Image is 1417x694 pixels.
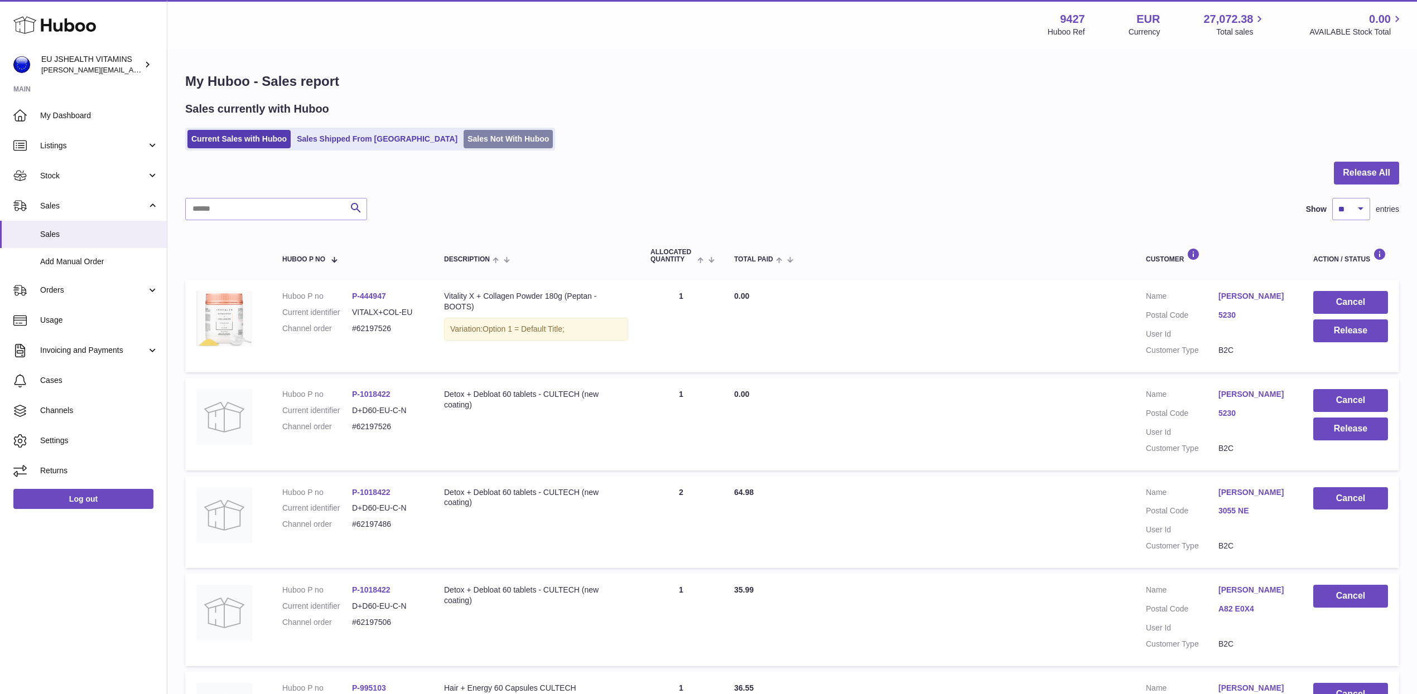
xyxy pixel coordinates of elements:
span: 35.99 [734,585,754,594]
label: Show [1306,204,1327,215]
span: Add Manual Order [40,256,158,267]
dd: B2C [1218,443,1291,454]
span: My Dashboard [40,110,158,121]
div: Customer [1146,248,1291,263]
span: AVAILABLE Stock Total [1309,27,1404,37]
span: 36.55 [734,683,754,692]
a: 27,072.38 Total sales [1203,12,1266,37]
dt: Current identifier [282,503,352,513]
a: Current Sales with Huboo [187,130,291,148]
dd: B2C [1218,639,1291,649]
button: Release [1313,319,1388,342]
a: Log out [13,489,153,509]
div: Action / Status [1313,248,1388,263]
span: Settings [40,435,158,446]
dt: Name [1146,389,1218,402]
img: no-photo.jpg [196,389,252,445]
div: EU JSHEALTH VITAMINS [41,54,142,75]
td: 1 [639,280,723,372]
span: entries [1376,204,1399,215]
div: Vitality X + Collagen Powder 180g (Peptan - BOOTS) [444,291,628,312]
dt: User Id [1146,329,1218,339]
button: Cancel [1313,585,1388,608]
button: Cancel [1313,487,1388,510]
dt: Name [1146,291,1218,304]
div: Detox + Debloat 60 tablets - CULTECH (new coating) [444,585,628,606]
a: Sales Shipped From [GEOGRAPHIC_DATA] [293,130,461,148]
dt: Customer Type [1146,443,1218,454]
a: P-1018422 [352,585,391,594]
span: Cases [40,375,158,386]
span: Listings [40,140,147,151]
dt: Huboo P no [282,683,352,693]
div: Hair + Energy 60 Capsules CULTECH [444,683,628,693]
span: Orders [40,285,147,295]
a: P-1018422 [352,488,391,497]
div: Detox + Debloat 60 tablets - CULTECH (new coating) [444,389,628,410]
dt: Current identifier [282,601,352,612]
div: Variation: [444,318,628,341]
dd: D+D60-EU-C-N [352,503,422,513]
td: 1 [639,574,723,666]
a: [PERSON_NAME] [1218,585,1291,595]
dt: Channel order [282,617,352,628]
dd: #62197526 [352,323,422,334]
span: Total sales [1216,27,1266,37]
span: Total paid [734,256,773,263]
dd: D+D60-EU-C-N [352,601,422,612]
td: 1 [639,378,723,470]
a: P-1018422 [352,390,391,399]
h2: Sales currently with Huboo [185,101,329,117]
dt: Channel order [282,421,352,432]
a: 5230 [1218,408,1291,419]
strong: EUR [1136,12,1160,27]
button: Release [1313,418,1388,440]
button: Cancel [1313,291,1388,314]
span: Option 1 = Default Title; [483,324,565,333]
dd: #62197526 [352,421,422,432]
div: Currency [1129,27,1160,37]
span: Description [444,256,490,263]
dt: Name [1146,487,1218,501]
a: [PERSON_NAME] [1218,389,1291,400]
a: 0.00 AVAILABLE Stock Total [1309,12,1404,37]
a: [PERSON_NAME] [1218,291,1291,302]
img: no-photo.jpg [196,487,252,543]
dd: #62197506 [352,617,422,628]
a: 5230 [1218,310,1291,321]
span: 64.98 [734,488,754,497]
a: 3055 NE [1218,506,1291,516]
span: Sales [40,229,158,240]
img: 94271675075640.png [196,291,252,346]
span: Sales [40,201,147,211]
img: no-photo.jpg [196,585,252,640]
h1: My Huboo - Sales report [185,72,1399,90]
span: Channels [40,405,158,416]
button: Release All [1334,162,1399,185]
span: Returns [40,465,158,476]
a: [PERSON_NAME] [1218,487,1291,498]
span: Invoicing and Payments [40,345,147,356]
dt: Postal Code [1146,408,1218,421]
strong: 9427 [1060,12,1085,27]
a: Sales Not With Huboo [464,130,553,148]
span: Huboo P no [282,256,325,263]
dt: Name [1146,585,1218,598]
dt: User Id [1146,623,1218,633]
span: Usage [40,315,158,326]
dt: Customer Type [1146,345,1218,356]
div: Huboo Ref [1048,27,1085,37]
span: 0.00 [1369,12,1391,27]
dt: Huboo P no [282,389,352,400]
dt: Channel order [282,323,352,334]
dd: VITALX+COL-EU [352,307,422,318]
dd: D+D60-EU-C-N [352,405,422,416]
span: 0.00 [734,390,749,399]
dt: Current identifier [282,307,352,318]
dd: #62197486 [352,519,422,530]
dd: B2C [1218,345,1291,356]
a: A82 E0X4 [1218,604,1291,614]
dt: Current identifier [282,405,352,416]
dt: Postal Code [1146,506,1218,519]
dt: Huboo P no [282,487,352,498]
